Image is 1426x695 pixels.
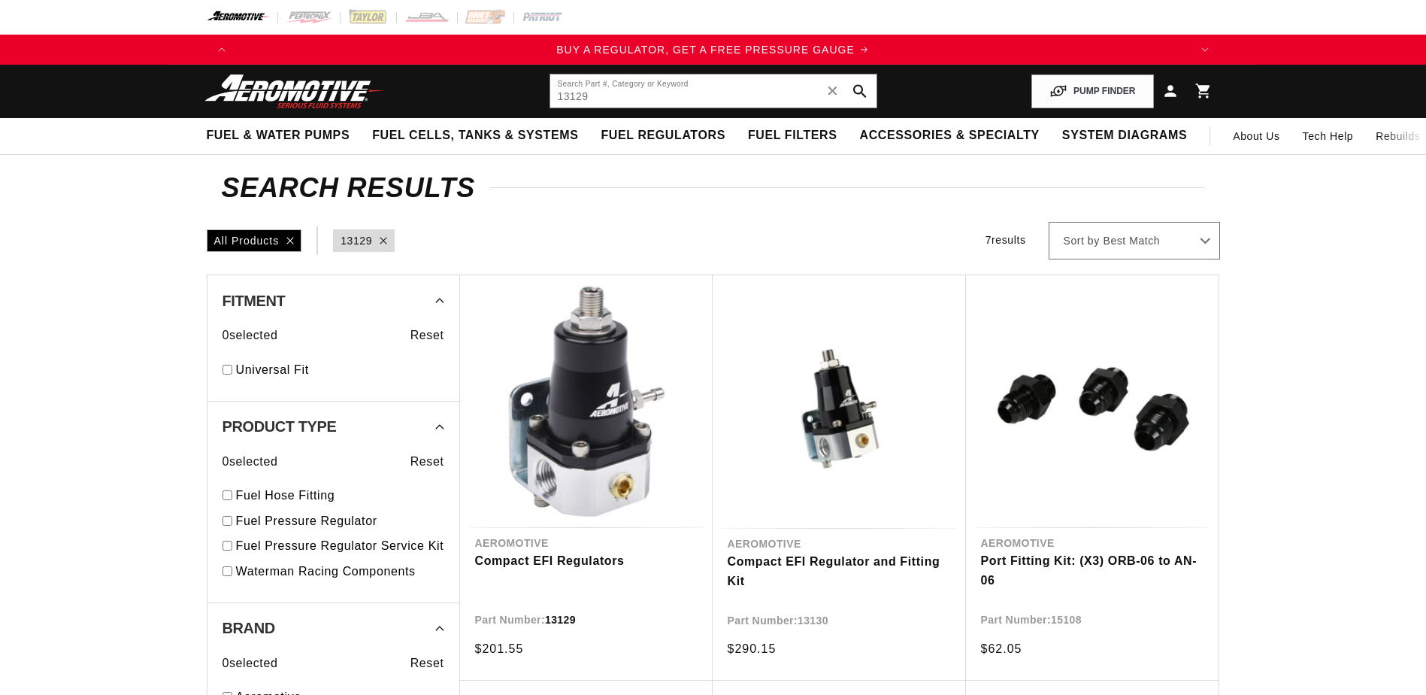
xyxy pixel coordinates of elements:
[1031,74,1153,108] button: PUMP FINDER
[589,118,736,153] summary: Fuel Regulators
[601,128,725,144] span: Fuel Regulators
[207,229,302,252] div: All Products
[860,128,1040,144] span: Accessories & Specialty
[410,326,444,345] span: Reset
[223,326,278,345] span: 0 selected
[475,551,698,571] a: Compact EFI Regulators
[236,511,444,531] a: Fuel Pressure Regulator
[223,419,337,434] span: Product Type
[223,654,278,673] span: 0 selected
[1049,222,1220,259] select: Sort by
[361,118,589,153] summary: Fuel Cells, Tanks & Systems
[237,41,1190,58] div: 1 of 4
[237,41,1190,58] a: BUY A REGULATOR, GET A FREE PRESSURE GAUGE
[195,118,362,153] summary: Fuel & Water Pumps
[1190,35,1220,65] button: Translation missing: en.sections.announcements.next_announcement
[550,74,876,108] input: Search by Part Number, Category or Keyword
[222,176,1205,200] h2: Search Results
[169,35,1258,65] slideshow-component: Translation missing: en.sections.announcements.announcement_bar
[1376,128,1420,144] span: Rebuilds
[236,360,444,380] a: Universal Fit
[1222,118,1291,154] a: About Us
[201,74,389,109] img: Aeromotive
[748,128,837,144] span: Fuel Filters
[985,234,1026,246] span: 7 results
[1064,234,1100,249] span: Sort by
[207,35,237,65] button: Translation missing: en.sections.announcements.previous_announcement
[737,118,849,153] summary: Fuel Filters
[1062,128,1187,144] span: System Diagrams
[236,562,444,581] a: Waterman Racing Components
[843,74,876,108] button: search button
[236,486,444,505] a: Fuel Hose Fitting
[410,654,444,673] span: Reset
[1291,118,1365,154] summary: Tech Help
[223,293,286,308] span: Fitment
[410,452,444,472] span: Reset
[556,44,855,56] span: BUY A REGULATOR, GET A FREE PRESSURE GAUGE
[981,551,1203,590] a: Port Fitting Kit: (X3) ORB-06 to AN-06
[1233,130,1279,142] span: About Us
[223,621,275,636] span: Brand
[728,552,951,590] a: Compact EFI Regulator and Fitting Kit
[236,536,444,556] a: Fuel Pressure Regulator Service Kit
[849,118,1051,153] summary: Accessories & Specialty
[237,41,1190,58] div: Announcement
[826,79,840,103] span: ✕
[207,128,350,144] span: Fuel & Water Pumps
[341,232,372,249] a: 13129
[1051,118,1198,153] summary: System Diagrams
[1303,128,1354,144] span: Tech Help
[223,452,278,472] span: 0 selected
[372,128,578,144] span: Fuel Cells, Tanks & Systems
